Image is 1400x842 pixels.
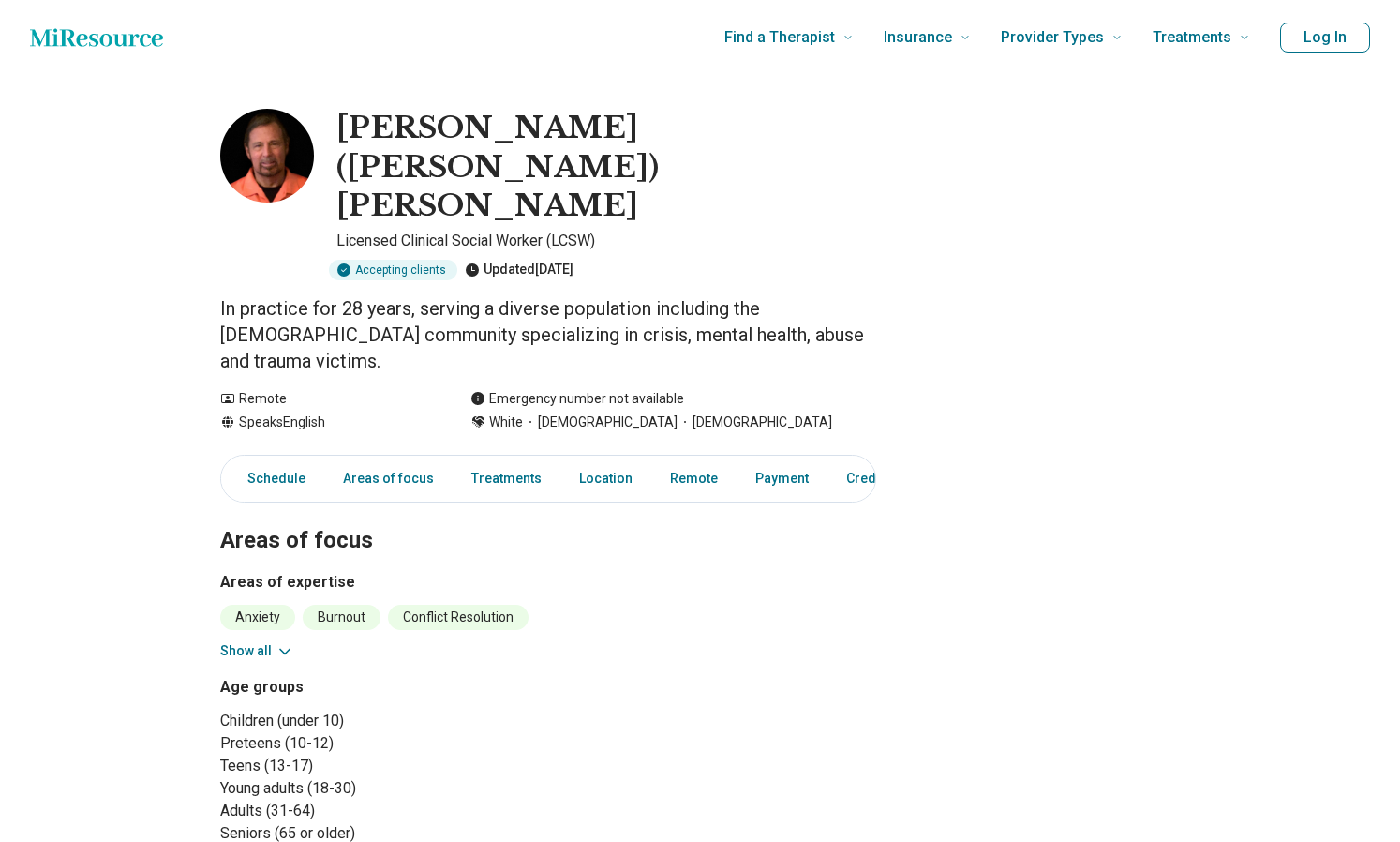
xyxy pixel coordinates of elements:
[724,24,835,51] span: Find a Therapist
[744,459,820,498] a: Payment
[220,777,541,800] li: Young adults (18-30)
[220,109,314,203] img: Joseph Gaunt, Licensed Clinical Social Worker (LCSW)
[220,732,541,755] li: Preteens (10-12)
[835,459,929,498] a: Credentials
[465,260,573,280] div: Updated [DATE]
[220,480,876,557] h2: Areas of focus
[1280,23,1370,53] button: Log In
[220,413,433,432] div: Speaks English
[220,571,876,594] h3: Areas of expertise
[1153,24,1231,51] span: Treatments
[1001,24,1104,51] span: Provider Types
[659,459,729,498] a: Remote
[884,24,952,51] span: Insurance
[336,230,876,252] p: Licensed Clinical Social Worker (LCSW)
[225,459,317,498] a: Schedule
[30,19,163,56] a: Home page
[523,413,678,432] span: [DEMOGRAPHIC_DATA]
[220,389,433,409] div: Remote
[220,800,541,822] li: Adults (31-64)
[568,459,644,498] a: Location
[336,109,876,226] h1: [PERSON_NAME] ([PERSON_NAME]) [PERSON_NAME]
[220,295,876,374] p: In practice for 28 years, serving a diverse population including the [DEMOGRAPHIC_DATA] community...
[678,413,832,432] span: [DEMOGRAPHIC_DATA]
[332,459,445,498] a: Areas of focus
[489,413,523,432] span: White
[220,605,295,630] li: Anxiety
[329,260,457,280] div: Accepting clients
[220,676,541,699] h3: Age groups
[470,389,684,409] div: Emergency number not available
[303,605,380,630] li: Burnout
[220,710,541,732] li: Children (under 10)
[220,755,541,777] li: Teens (13-17)
[460,459,553,498] a: Treatments
[388,605,529,630] li: Conflict Resolution
[220,641,294,661] button: Show all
